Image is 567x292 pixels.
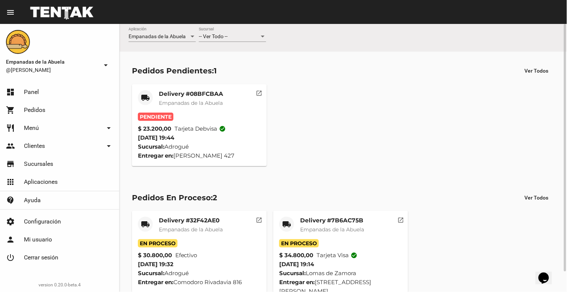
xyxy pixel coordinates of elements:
strong: Sucursal: [279,270,306,277]
span: Menú [24,124,39,132]
span: [DATE] 19:44 [138,134,174,141]
mat-icon: person [6,235,15,244]
span: [DATE] 19:32 [138,261,173,268]
span: Empanadas de la Abuela [159,226,223,233]
mat-icon: arrow_drop_down [104,124,113,133]
mat-card-title: Delivery #32F42AE0 [159,217,223,224]
mat-icon: shopping_cart [6,106,15,115]
span: 1 [214,66,217,75]
mat-icon: local_shipping [141,93,150,102]
span: En Proceso [279,239,319,247]
span: Ver Todos [525,195,549,201]
iframe: chat widget [536,262,560,285]
span: Cerrar sesión [24,254,58,261]
span: 2 [213,193,217,202]
span: Tarjeta visa [317,251,357,260]
strong: $ 34.800,00 [279,251,313,260]
mat-icon: arrow_drop_down [104,142,113,150]
mat-icon: settings [6,217,15,226]
span: Tarjeta debvisa [175,124,226,133]
mat-icon: menu [6,8,15,17]
span: @[PERSON_NAME] [6,66,98,74]
div: [PERSON_NAME] 427 [138,151,261,160]
mat-card-title: Delivery #08BFCBAA [159,90,223,98]
mat-icon: open_in_new [256,89,263,95]
mat-icon: contact_support [6,196,15,205]
span: Configuración [24,218,61,225]
span: [DATE] 19:14 [279,261,314,268]
span: Empanadas de la Abuela [159,100,223,106]
mat-icon: open_in_new [397,216,404,222]
div: Adrogué [138,269,261,278]
strong: Sucursal: [138,143,164,150]
span: Efectivo [175,251,197,260]
span: Panel [24,88,39,96]
span: Sucursales [24,160,53,168]
div: version 0.20.0-beta.4 [6,281,113,289]
span: Pendiente [138,113,173,121]
mat-icon: check_circle [219,125,226,132]
div: Comodoro Rivadavia 816 [138,278,261,287]
button: Ver Todos [519,64,555,77]
mat-card-title: Delivery #7B6AC75B [300,217,364,224]
mat-icon: restaurant [6,124,15,133]
strong: Entregar en: [138,279,173,286]
mat-icon: arrow_drop_down [101,61,110,70]
strong: $ 23.200,00 [138,124,171,133]
div: Lomas de Zamora [279,269,402,278]
span: En Proceso [138,239,178,247]
mat-icon: open_in_new [256,216,263,222]
div: Pedidos En Proceso: [132,192,217,204]
strong: $ 30.800,00 [138,251,172,260]
span: Pedidos [24,106,45,114]
mat-icon: check_circle [351,252,357,259]
mat-icon: dashboard [6,88,15,97]
span: Clientes [24,142,45,150]
span: Empanadas de la Abuela [6,57,98,66]
span: Mi usuario [24,236,52,243]
div: Pedidos Pendientes: [132,65,217,77]
span: Aplicaciones [24,178,58,186]
strong: Entregar en: [138,152,173,159]
span: Empanadas de la Abuela [300,226,364,233]
mat-icon: apps [6,177,15,186]
span: Empanadas de la Abuela [129,33,186,39]
mat-icon: store [6,159,15,168]
div: Adrogué [138,142,261,151]
mat-icon: people [6,142,15,150]
mat-icon: local_shipping [282,220,291,229]
strong: Entregar en: [279,279,315,286]
img: f0136945-ed32-4f7c-91e3-a375bc4bb2c5.png [6,30,30,54]
mat-icon: local_shipping [141,220,150,229]
strong: Sucursal: [138,270,164,277]
span: Ver Todos [525,68,549,74]
span: Ayuda [24,197,41,204]
mat-icon: power_settings_new [6,253,15,262]
button: Ver Todos [519,191,555,204]
span: -- Ver Todo -- [199,33,228,39]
